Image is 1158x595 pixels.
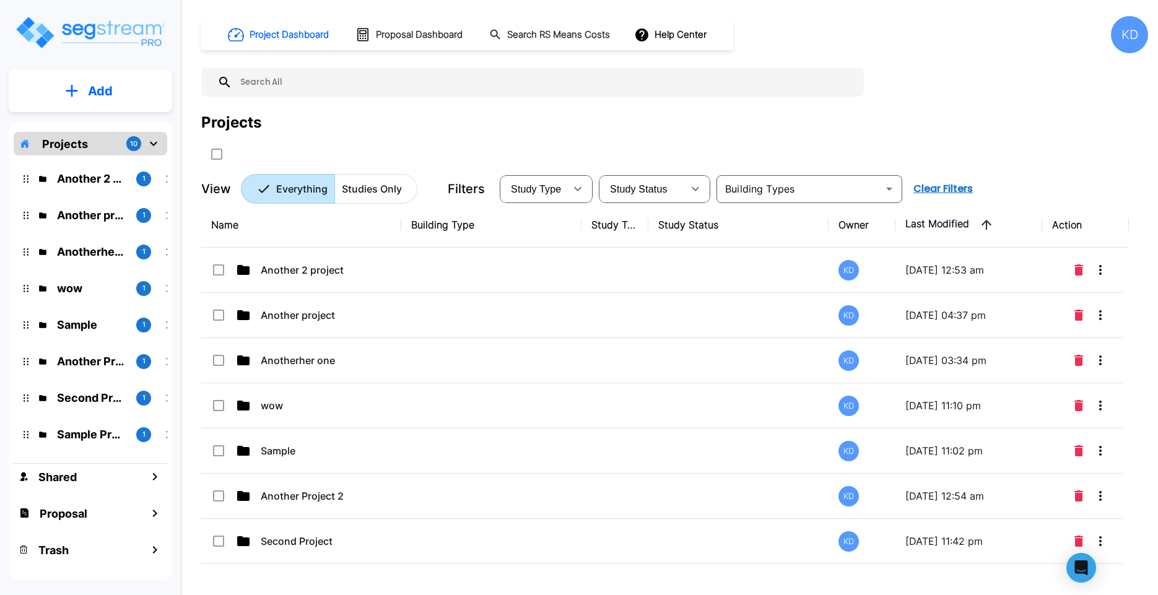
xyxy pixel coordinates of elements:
h1: Shared [38,469,77,485]
button: Delete [1069,258,1088,282]
p: Filters [448,180,485,198]
h1: Proposal [40,505,87,522]
button: Proposal Dashboard [350,22,469,48]
p: Studies Only [342,181,402,196]
p: 1 [142,246,146,257]
th: Owner [829,202,895,248]
button: More-Options [1088,393,1113,418]
img: Logo [14,15,166,50]
p: [DATE] 12:54 am [905,489,1032,503]
button: Everything [241,174,335,204]
h1: Trash [38,542,69,558]
p: [DATE] 03:34 pm [905,353,1032,368]
p: Another 2 project [261,263,385,277]
button: More-Options [1088,438,1113,463]
p: wow [57,280,126,297]
p: 1 [142,393,146,403]
p: Another Project 2 [57,353,126,370]
button: Delete [1069,484,1088,508]
p: Another project [57,207,126,224]
p: 1 [142,429,146,440]
p: Anotherher one [57,243,126,260]
div: Select [601,172,683,206]
span: Study Type [511,184,561,194]
p: Second Project [57,389,126,406]
p: 1 [142,319,146,330]
p: [DATE] 12:53 am [905,263,1032,277]
th: Name [201,202,401,248]
th: Building Type [401,202,581,248]
button: More-Options [1088,348,1113,373]
p: Projects [42,136,88,152]
div: KD [838,396,859,416]
p: Sample [261,443,385,458]
button: Delete [1069,348,1088,373]
p: 10 [130,139,137,149]
button: Delete [1069,438,1088,463]
button: Open [881,180,898,198]
div: KD [838,531,859,552]
button: More-Options [1088,303,1113,328]
p: wow [261,398,385,413]
button: More-Options [1088,258,1113,282]
div: Projects [201,111,261,134]
p: Everything [276,181,328,196]
p: 1 [142,356,146,367]
p: [DATE] 11:10 pm [905,398,1032,413]
p: Another Project 2 [261,489,385,503]
p: Second Project [261,534,385,549]
p: Another project [261,308,385,323]
p: 1 [142,210,146,220]
p: View [201,180,231,198]
th: Study Type [581,202,648,248]
div: KD [838,486,859,506]
button: SelectAll [204,142,229,167]
button: More-Options [1088,529,1113,554]
button: Help Center [632,23,712,46]
button: More-Options [1088,484,1113,508]
th: Last Modified [895,202,1042,248]
input: Building Types [720,180,878,198]
p: Anotherher one [261,353,385,368]
p: 1 [142,283,146,293]
div: KD [838,305,859,326]
div: Open Intercom Messenger [1066,553,1096,583]
p: 1 [142,173,146,184]
p: Sample Project [57,426,126,443]
div: KD [838,441,859,461]
span: Study Status [610,184,668,194]
button: Project Dashboard [223,21,336,48]
div: KD [838,260,859,280]
button: Delete [1069,529,1088,554]
p: Add [88,82,113,100]
button: Studies Only [334,174,417,204]
p: Sample [57,316,126,333]
input: Search All [232,68,858,97]
button: Clear Filters [908,176,978,201]
p: [DATE] 04:37 pm [905,308,1032,323]
h1: Search RS Means Costs [507,28,610,42]
div: Platform [241,174,417,204]
button: Delete [1069,303,1088,328]
button: Add [9,73,172,109]
p: [DATE] 11:42 pm [905,534,1032,549]
div: Select [502,172,565,206]
p: [DATE] 11:02 pm [905,443,1032,458]
h1: Proposal Dashboard [376,28,463,42]
div: KD [838,350,859,371]
h1: Project Dashboard [250,28,329,42]
div: KD [1111,16,1148,53]
button: Search RS Means Costs [484,23,617,47]
p: Another 2 project [57,170,126,187]
button: Delete [1069,393,1088,418]
th: Study Status [648,202,829,248]
th: Action [1042,202,1129,248]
